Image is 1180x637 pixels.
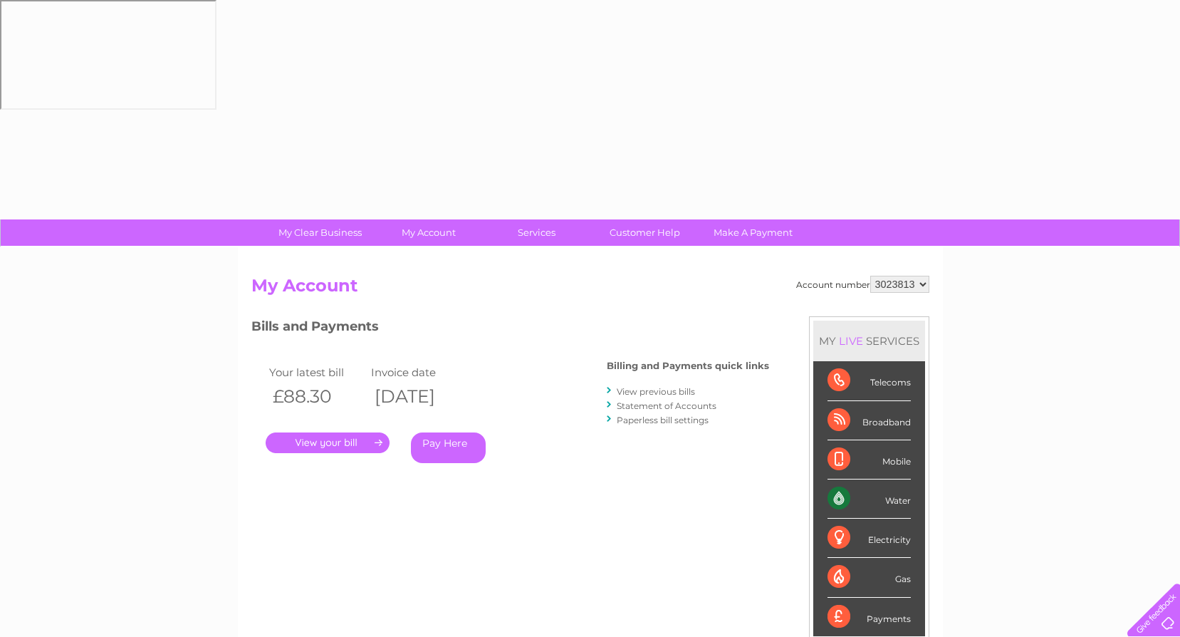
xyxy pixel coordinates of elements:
div: LIVE [836,334,866,348]
h2: My Account [251,276,929,303]
a: . [266,433,390,453]
h3: Bills and Payments [251,316,769,341]
div: MY SERVICES [813,321,925,361]
td: Invoice date [367,363,470,382]
a: Services [478,219,595,246]
div: Gas [827,558,911,597]
a: My Account [370,219,487,246]
td: Your latest bill [266,363,368,382]
div: Mobile [827,440,911,480]
div: Water [827,480,911,519]
a: My Clear Business [261,219,379,246]
div: Payments [827,598,911,636]
a: Statement of Accounts [617,400,716,411]
div: Telecoms [827,361,911,400]
h4: Billing and Payments quick links [607,361,769,371]
a: Paperless bill settings [617,415,709,425]
div: Electricity [827,519,911,558]
a: View previous bills [617,386,695,397]
th: £88.30 [266,382,368,411]
a: Customer Help [586,219,704,246]
a: Make A Payment [694,219,812,246]
th: [DATE] [367,382,470,411]
a: Pay Here [411,433,486,463]
div: Account number [796,276,929,293]
div: Broadband [827,401,911,440]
